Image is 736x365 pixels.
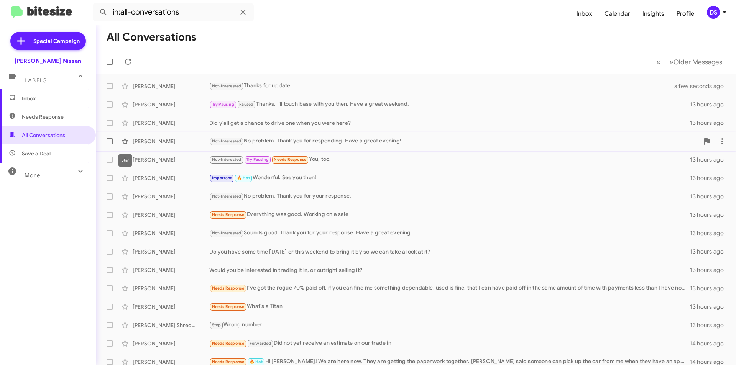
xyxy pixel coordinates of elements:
[25,77,47,84] span: Labels
[212,175,232,180] span: Important
[274,157,306,162] span: Needs Response
[212,139,242,144] span: Not-Interested
[652,54,727,70] nav: Page navigation example
[212,359,245,364] span: Needs Response
[248,340,273,347] span: Forwarded
[652,54,665,70] button: Previous
[690,285,730,292] div: 13 hours ago
[133,82,209,90] div: [PERSON_NAME]
[212,157,242,162] span: Not-Interested
[209,82,684,90] div: Thanks for update
[33,37,80,45] span: Special Campaign
[690,266,730,274] div: 13 hours ago
[690,321,730,329] div: 13 hours ago
[212,212,245,217] span: Needs Response
[690,101,730,108] div: 13 hours ago
[209,192,690,201] div: No problem. Thank you for your response.
[700,6,728,19] button: DS
[250,359,263,364] span: 🔥 Hot
[133,211,209,219] div: [PERSON_NAME]
[22,131,65,139] span: All Conversations
[209,119,690,127] div: Did y'all get a chance to drive one when you were here?
[690,248,730,255] div: 13 hours ago
[212,304,245,309] span: Needs Response
[598,3,636,25] a: Calendar
[133,174,209,182] div: [PERSON_NAME]
[10,32,86,50] a: Special Campaign
[212,83,242,88] span: Not-Interested
[25,172,40,179] span: More
[209,229,690,237] div: Sounds good. Thank you for your response. Have a great evening.
[670,3,700,25] a: Profile
[636,3,670,25] a: Insights
[570,3,598,25] a: Inbox
[690,303,730,311] div: 13 hours ago
[209,210,690,219] div: Everything was good. Working on a sale
[690,211,730,219] div: 13 hours ago
[690,193,730,200] div: 13 hours ago
[209,266,690,274] div: Would you be interested in trading it in, or outright selling it?
[209,339,690,348] div: Did not yet receive an estimate on our trade in
[212,286,245,291] span: Needs Response
[684,82,730,90] div: a few seconds ago
[209,321,690,329] div: Wrong number
[707,6,720,19] div: DS
[690,156,730,164] div: 13 hours ago
[133,266,209,274] div: [PERSON_NAME]
[209,284,690,293] div: I've got the rogue 70% paid off, if you can find me something dependable, used is fine, that I ca...
[212,194,242,199] span: Not-Interested
[246,157,269,162] span: Try Pausing
[133,101,209,108] div: [PERSON_NAME]
[133,285,209,292] div: [PERSON_NAME]
[107,31,197,43] h1: All Conversations
[669,57,674,67] span: »
[656,57,660,67] span: «
[133,248,209,255] div: [PERSON_NAME]
[209,137,699,146] div: No problem. Thank you for responding. Have a great evening!
[133,303,209,311] div: [PERSON_NAME]
[118,154,132,167] div: Star
[237,175,250,180] span: 🔥 Hot
[133,340,209,347] div: [PERSON_NAME]
[133,156,209,164] div: [PERSON_NAME]
[690,340,730,347] div: 14 hours ago
[209,155,690,164] div: You, too!
[133,321,209,329] div: [PERSON_NAME] Shredding
[133,137,209,145] div: [PERSON_NAME]
[133,229,209,237] div: [PERSON_NAME]
[674,58,722,66] span: Older Messages
[209,173,690,182] div: Wonderful. See you then!
[690,174,730,182] div: 13 hours ago
[22,113,87,121] span: Needs Response
[133,193,209,200] div: [PERSON_NAME]
[690,119,730,127] div: 13 hours ago
[212,322,221,327] span: Stop
[209,248,690,255] div: Do you have some time [DATE] or this weekend to bring it by so we can take a look at it?
[15,57,81,65] div: [PERSON_NAME] Nissan
[690,229,730,237] div: 13 hours ago
[22,150,51,157] span: Save a Deal
[209,100,690,109] div: Thanks, I'll touch base with you then. Have a great weekend.
[133,119,209,127] div: [PERSON_NAME]
[212,102,234,107] span: Try Pausing
[22,95,87,102] span: Inbox
[209,302,690,311] div: What's a Titan
[212,231,242,236] span: Not-Interested
[665,54,727,70] button: Next
[239,102,253,107] span: Paused
[212,341,245,346] span: Needs Response
[93,3,254,21] input: Search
